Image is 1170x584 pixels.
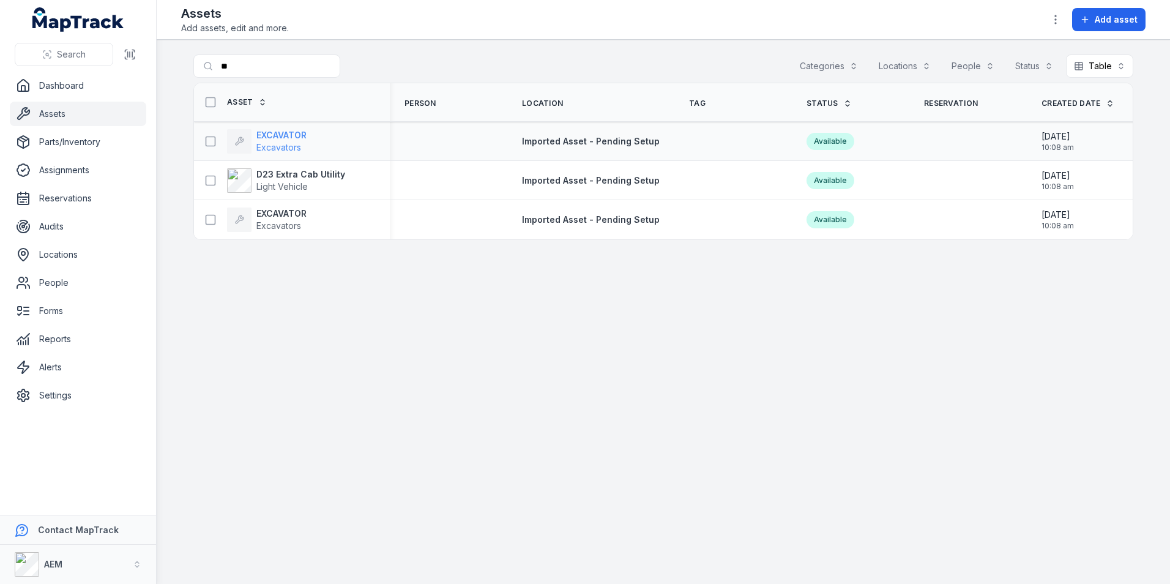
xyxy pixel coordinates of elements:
div: Available [807,211,854,228]
button: People [944,54,1002,78]
div: Available [807,133,854,150]
span: Created Date [1041,99,1101,108]
time: 20/08/2025, 10:08:45 am [1041,209,1074,231]
button: Status [1007,54,1061,78]
span: Light Vehicle [256,181,308,192]
span: 10:08 am [1041,221,1074,231]
span: Excavators [256,220,301,231]
strong: EXCAVATOR [256,129,307,141]
strong: D23 Extra Cab Utility [256,168,345,181]
a: Assignments [10,158,146,182]
a: Settings [10,383,146,408]
h2: Assets [181,5,289,22]
button: Add asset [1072,8,1146,31]
button: Locations [871,54,939,78]
span: Add asset [1095,13,1138,26]
a: D23 Extra Cab UtilityLight Vehicle [227,168,345,193]
span: 10:08 am [1041,143,1074,152]
a: Imported Asset - Pending Setup [522,174,660,187]
span: Excavators [256,142,301,152]
span: [DATE] [1041,170,1074,182]
a: Reservations [10,186,146,211]
span: Status [807,99,838,108]
span: Imported Asset - Pending Setup [522,136,660,146]
a: Status [807,99,852,108]
span: 10:08 am [1041,182,1074,192]
strong: Contact MapTrack [38,525,119,535]
a: Locations [10,242,146,267]
span: [DATE] [1041,130,1074,143]
span: Person [404,99,436,108]
a: Assets [10,102,146,126]
a: Reports [10,327,146,351]
button: Search [15,43,113,66]
a: Parts/Inventory [10,130,146,154]
strong: EXCAVATOR [256,208,307,220]
a: Audits [10,214,146,239]
span: Imported Asset - Pending Setup [522,214,660,225]
a: EXCAVATORExcavators [227,129,307,154]
a: Created Date [1041,99,1114,108]
a: People [10,271,146,295]
a: Asset [227,97,267,107]
time: 20/08/2025, 10:08:45 am [1041,130,1074,152]
a: MapTrack [32,7,124,32]
span: Tag [689,99,706,108]
span: Search [57,48,86,61]
a: Imported Asset - Pending Setup [522,214,660,226]
a: Alerts [10,355,146,380]
strong: AEM [44,559,62,569]
button: Table [1066,54,1133,78]
span: [DATE] [1041,209,1074,221]
time: 20/08/2025, 10:08:45 am [1041,170,1074,192]
span: Location [522,99,563,108]
a: Forms [10,299,146,323]
span: Asset [227,97,253,107]
a: EXCAVATORExcavators [227,208,307,232]
a: Imported Asset - Pending Setup [522,135,660,148]
a: Dashboard [10,73,146,98]
span: Add assets, edit and more. [181,22,289,34]
span: Reservation [924,99,978,108]
div: Available [807,172,854,189]
span: Imported Asset - Pending Setup [522,175,660,185]
button: Categories [792,54,866,78]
